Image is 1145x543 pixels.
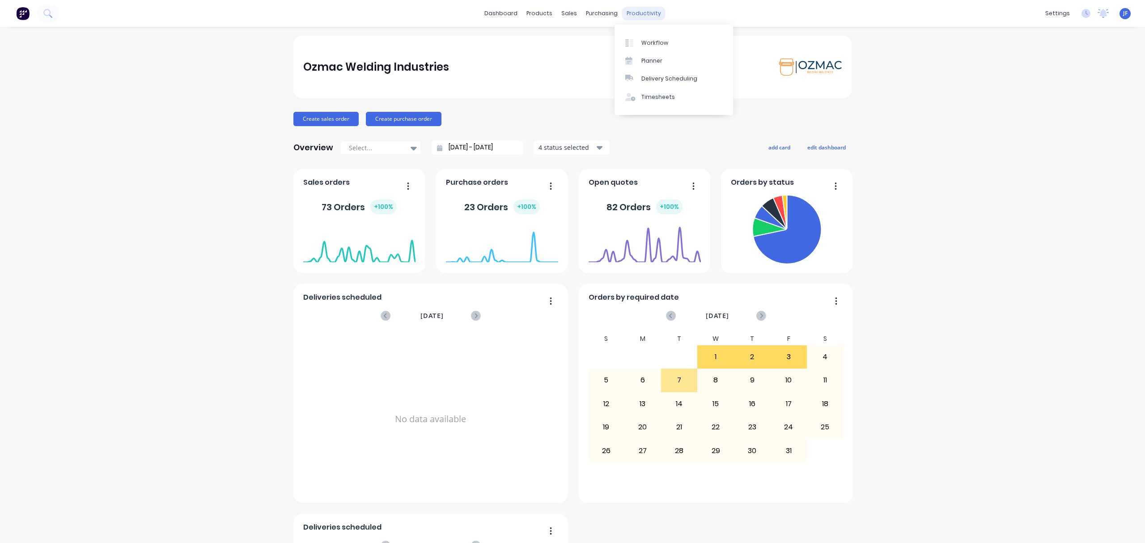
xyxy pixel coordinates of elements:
div: 23 Orders [464,199,540,214]
div: 20 [625,416,661,438]
div: 22 [698,416,734,438]
div: 31 [771,439,806,462]
div: 24 [771,416,806,438]
div: 28 [662,439,697,462]
div: 13 [625,393,661,415]
span: Orders by status [731,177,794,188]
div: + 100 % [370,199,397,214]
div: 16 [734,393,770,415]
div: Overview [293,139,333,157]
div: 29 [698,439,734,462]
div: products [522,7,557,20]
div: 6 [625,369,661,391]
div: 12 [589,393,624,415]
span: Orders by required date [589,292,679,303]
div: No data available [303,332,558,506]
div: 73 Orders [322,199,397,214]
div: 26 [589,439,624,462]
div: 14 [662,393,697,415]
a: Delivery Scheduling [615,70,733,88]
div: 27 [625,439,661,462]
span: Open quotes [589,177,638,188]
div: 21 [662,416,697,438]
div: 4 status selected [539,143,595,152]
div: T [734,332,771,345]
div: 10 [771,369,806,391]
div: 3 [771,346,806,368]
div: 30 [734,439,770,462]
div: 1 [698,346,734,368]
div: + 100 % [656,199,683,214]
div: + 100 % [513,199,540,214]
div: 7 [662,369,697,391]
div: sales [557,7,581,20]
div: 19 [589,416,624,438]
span: Deliveries scheduled [303,522,382,533]
button: 4 status selected [534,141,610,154]
span: Deliveries scheduled [303,292,382,303]
div: Delivery Scheduling [641,75,697,83]
button: Create purchase order [366,112,441,126]
a: Timesheets [615,88,733,106]
div: Ozmac Welding Industries [303,58,449,76]
div: 23 [734,416,770,438]
img: Factory [16,7,30,20]
div: S [588,332,625,345]
button: edit dashboard [801,141,852,153]
div: 8 [698,369,734,391]
div: settings [1041,7,1074,20]
div: 82 Orders [606,199,683,214]
div: 5 [589,369,624,391]
div: M [624,332,661,345]
div: 4 [807,346,843,368]
div: purchasing [581,7,622,20]
div: Timesheets [641,93,675,101]
div: 2 [734,346,770,368]
div: F [770,332,807,345]
div: 17 [771,393,806,415]
a: dashboard [480,7,522,20]
span: JF [1123,9,1128,17]
span: [DATE] [420,311,444,321]
span: Purchase orders [446,177,508,188]
div: 18 [807,393,843,415]
a: Workflow [615,34,733,51]
span: Sales orders [303,177,350,188]
button: add card [763,141,796,153]
div: S [807,332,844,345]
div: W [697,332,734,345]
div: 11 [807,369,843,391]
div: 25 [807,416,843,438]
div: T [661,332,698,345]
button: Create sales order [293,112,359,126]
div: 15 [698,393,734,415]
span: [DATE] [706,311,729,321]
div: Planner [641,57,662,65]
div: productivity [622,7,666,20]
div: 9 [734,369,770,391]
img: Ozmac Welding Industries [779,59,842,76]
div: Workflow [641,39,668,47]
a: Planner [615,52,733,70]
